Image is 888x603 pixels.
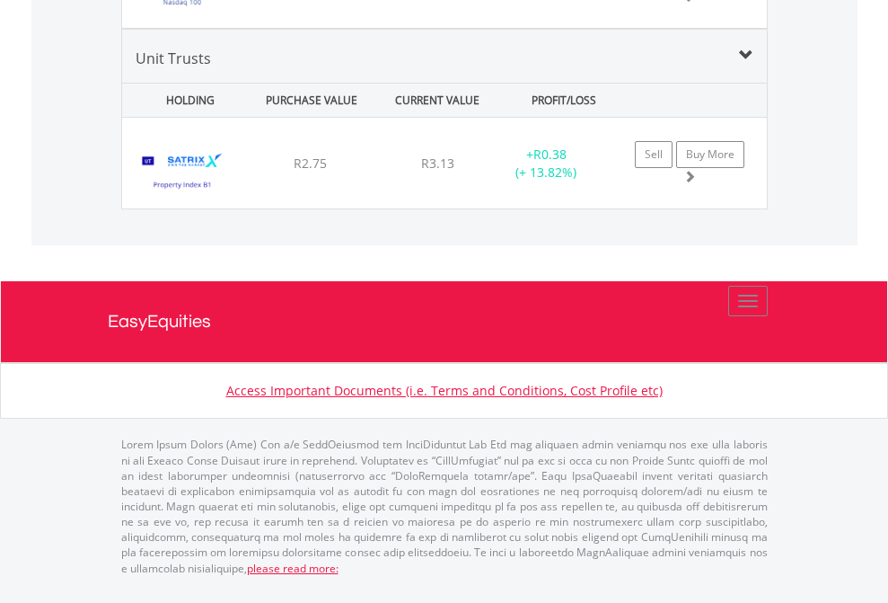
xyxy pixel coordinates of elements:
[635,141,673,168] a: Sell
[247,561,338,576] a: please read more:
[490,146,602,182] div: + (+ 13.82%)
[131,140,234,204] img: UT.ZA.STPB1.png
[108,281,781,362] a: EasyEquities
[676,141,744,168] a: Buy More
[376,84,498,117] div: CURRENT VALUE
[533,146,567,163] span: R0.38
[226,382,663,399] a: Access Important Documents (i.e. Terms and Conditions, Cost Profile etc)
[124,84,246,117] div: HOLDING
[294,155,327,172] span: R2.75
[136,49,211,68] span: Unit Trusts
[421,155,454,172] span: R3.13
[503,84,625,117] div: PROFIT/LOSS
[251,84,373,117] div: PURCHASE VALUE
[121,437,768,575] p: Lorem Ipsum Dolors (Ame) Con a/e SeddOeiusmod tem InciDiduntut Lab Etd mag aliquaen admin veniamq...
